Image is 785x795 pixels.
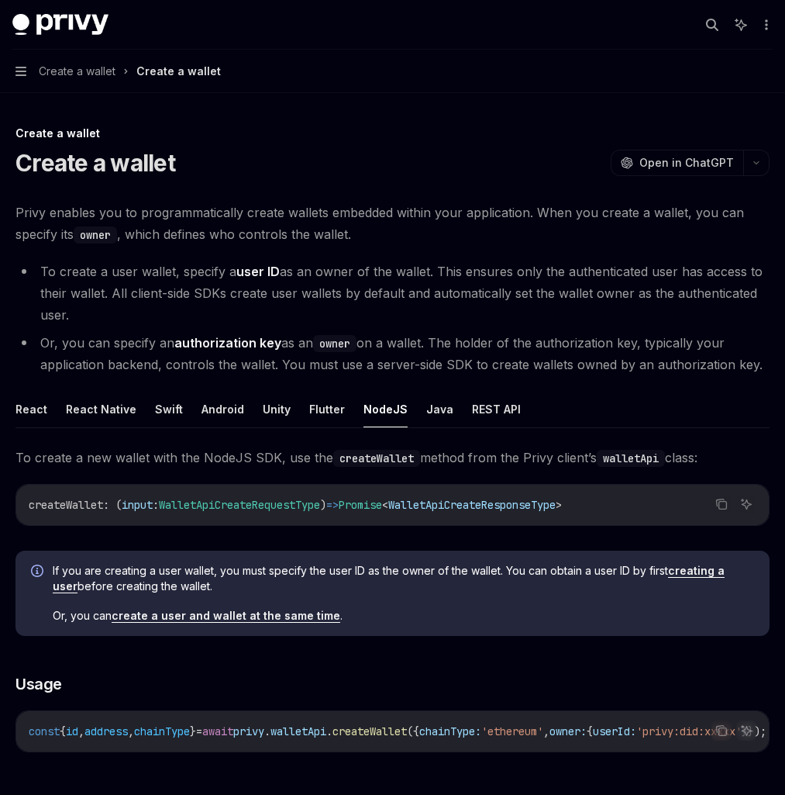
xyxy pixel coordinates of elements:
code: owner [74,226,117,244]
li: Or, you can specify an as an on a wallet. The holder of the authorization key, typically your app... [15,332,770,375]
span: userId: [593,724,636,738]
code: walletApi [597,450,665,467]
button: More actions [757,14,773,36]
div: Create a wallet [15,126,770,141]
span: id [66,724,78,738]
span: ({ [407,724,419,738]
button: Android [201,391,244,427]
img: dark logo [12,14,108,36]
button: Swift [155,391,183,427]
button: Copy the contents from the code block [711,721,732,741]
span: , [78,724,84,738]
span: , [543,724,549,738]
span: privy [233,724,264,738]
span: { [587,724,593,738]
span: createWallet [29,498,103,512]
span: , [128,724,134,738]
span: walletApi [270,724,326,738]
span: Create a wallet [39,62,115,81]
button: Ask AI [736,721,756,741]
span: Open in ChatGPT [639,155,734,171]
button: React Native [66,391,136,427]
span: : ( [103,498,122,512]
span: Promise [339,498,382,512]
span: WalletApiCreateResponseType [388,498,556,512]
span: { [60,724,66,738]
span: : [153,498,159,512]
span: If you are creating a user wallet, you must specify the user ID as the owner of the wallet. You c... [53,563,754,594]
span: 'ethereum' [481,724,543,738]
span: chainType: [419,724,481,738]
span: = [196,724,202,738]
strong: authorization key [174,335,281,351]
span: input [122,498,153,512]
span: ) [320,498,326,512]
span: Usage [15,673,62,695]
button: Copy the contents from the code block [711,494,732,514]
code: owner [313,335,356,352]
span: } [190,724,196,738]
a: create a user and wallet at the same time [112,609,340,623]
span: 'privy:did:xxxxx' [636,724,742,738]
button: Open in ChatGPT [611,150,743,176]
span: await [202,724,233,738]
span: WalletApiCreateRequestType [159,498,320,512]
button: React [15,391,47,427]
div: Create a wallet [136,62,221,81]
svg: Info [31,565,46,580]
strong: user ID [236,264,280,279]
button: Ask AI [736,494,756,514]
button: Flutter [309,391,345,427]
span: Privy enables you to programmatically create wallets embedded within your application. When you c... [15,202,770,245]
button: NodeJS [363,391,408,427]
span: address [84,724,128,738]
span: createWallet [332,724,407,738]
h1: Create a wallet [15,149,175,177]
span: > [556,498,562,512]
span: . [326,724,332,738]
span: owner: [549,724,587,738]
span: To create a new wallet with the NodeJS SDK, use the method from the Privy client’s class: [15,447,770,468]
span: => [326,498,339,512]
span: chainType [134,724,190,738]
button: Unity [263,391,291,427]
button: Java [426,391,453,427]
button: REST API [472,391,521,427]
code: createWallet [333,450,420,467]
span: < [382,498,388,512]
span: . [264,724,270,738]
span: Or, you can . [53,608,754,624]
li: To create a user wallet, specify a as an owner of the wallet. This ensures only the authenticated... [15,261,770,326]
span: const [29,724,60,738]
